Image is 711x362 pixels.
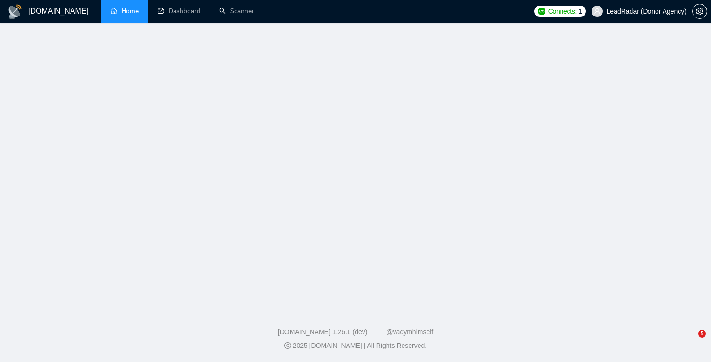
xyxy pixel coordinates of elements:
[692,4,707,19] button: setting
[578,6,582,16] span: 1
[284,342,291,349] span: copyright
[538,8,545,15] img: upwork-logo.png
[158,7,200,15] a: dashboardDashboard
[693,8,707,15] span: setting
[219,7,254,15] a: searchScanner
[278,328,368,336] a: [DOMAIN_NAME] 1.26.1 (dev)
[8,341,703,351] div: 2025 [DOMAIN_NAME] | All Rights Reserved.
[692,8,707,15] a: setting
[8,4,23,19] img: logo
[111,7,139,15] a: homeHome
[679,330,702,353] iframe: Intercom live chat
[594,8,600,15] span: user
[386,328,433,336] a: @vadymhimself
[698,330,706,338] span: 5
[548,6,577,16] span: Connects:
